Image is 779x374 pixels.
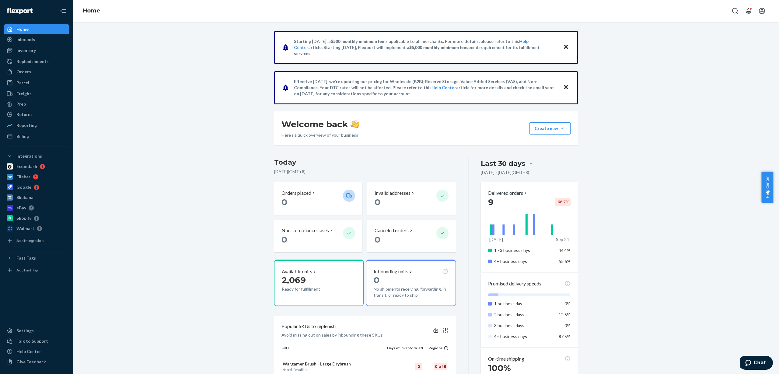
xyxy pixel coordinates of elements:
button: Help Center [761,172,773,203]
div: Prep [16,101,26,107]
span: 0% [564,323,571,328]
button: Create new [529,122,571,135]
div: Integrations [16,153,42,159]
p: [DATE] [489,236,503,243]
span: $500 monthly minimum fee [331,39,384,44]
p: [DATE] - [DATE] ( GMT+8 ) [481,170,529,176]
span: 0 [281,197,287,207]
p: Invalid addresses [375,190,410,197]
div: Orders [16,69,31,75]
button: Close Navigation [57,5,69,17]
div: Home [16,26,29,32]
a: eBay [4,203,69,213]
p: Orders placed [281,190,311,197]
span: 100% [488,363,511,373]
div: Freight [16,91,31,97]
p: Avoid missing out on sales by inbounding these SKUs [281,332,383,338]
p: [DATE] ( GMT+8 ) [274,169,456,175]
p: Sep 24 [556,236,569,243]
button: Canceled orders 0 [367,220,456,252]
div: 0 [415,363,422,370]
a: Freight [4,89,69,99]
h3: Today [274,158,456,167]
h1: Welcome back [281,119,359,130]
p: sold · available [283,367,386,372]
p: Popular SKUs to replenish [281,323,336,330]
a: Prep [4,99,69,109]
div: Talk to Support [16,338,48,344]
div: Parcel [16,80,29,86]
button: Talk to Support [4,336,69,346]
a: Replenishments [4,57,69,66]
a: Skubana [4,193,69,202]
span: $5,000 monthly minimum fee [409,45,466,50]
span: 0 [375,234,380,245]
button: Available units2,069Ready for fulfillment [274,260,364,306]
p: 3 business days [494,323,554,329]
p: Inbounding units [374,268,408,275]
span: 0 [293,367,295,372]
button: Inbounding units0No shipments receiving, forwarding, in transit, or ready to ship [366,260,456,306]
a: Settings [4,326,69,336]
div: -66.7 % [555,198,571,206]
div: Reporting [16,122,37,128]
ol: breadcrumbs [78,2,105,20]
span: 9 [488,197,494,207]
th: SKU [281,345,387,356]
p: Wargamer Brush - Large Drybrush [283,361,386,367]
th: Days of inventory left [387,345,424,356]
p: 4+ business days [494,334,554,340]
div: eBay [16,205,26,211]
button: Non-compliance cases 0 [274,220,362,252]
span: 4 [283,367,285,372]
a: Google [4,182,69,192]
div: Inventory [16,47,36,54]
p: Ready for fulfillment [282,286,338,292]
div: Skubana [16,194,33,201]
a: Returns [4,110,69,119]
p: Available units [282,268,312,275]
div: Add Integration [16,238,44,243]
div: Fast Tags [16,255,36,261]
span: 87.5% [559,334,571,339]
a: Flieber [4,172,69,182]
a: Inbounds [4,35,69,44]
img: Flexport logo [7,8,33,14]
div: Help Center [16,348,41,355]
span: 0% [564,301,571,306]
p: No shipments receiving, forwarding, in transit, or ready to ship [374,286,448,298]
p: Starting [DATE], a is applicable to all merchants. For more details, please refer to this article... [294,38,557,57]
p: Effective [DATE], we're updating our pricing for Wholesale (B2B), Reserve Storage, Value-Added Se... [294,79,557,97]
div: Walmart [16,225,34,232]
div: Give Feedback [16,359,46,365]
p: Here’s a quick overview of your business [281,132,359,138]
p: Non-compliance cases [281,227,329,234]
div: Last 30 days [481,159,525,168]
p: 4+ business days [494,258,554,264]
p: Promised delivery speeds [488,280,541,287]
div: Inbounds [16,37,35,43]
button: Close [562,83,570,92]
img: hand-wave emoji [351,120,359,128]
a: Orders [4,67,69,77]
button: Give Feedback [4,357,69,367]
button: Invalid addresses 0 [367,182,456,215]
span: 0 [375,197,380,207]
a: Reporting [4,121,69,130]
button: Delivered orders [488,190,528,197]
div: Settings [16,328,34,334]
div: Flieber [16,174,30,180]
span: 44.4% [559,248,571,253]
button: Integrations [4,151,69,161]
div: Replenishments [16,58,49,65]
iframe: Opens a widget where you can chat to one of our agents [740,356,773,371]
a: Help Center [431,85,456,90]
span: 55.6% [559,259,571,264]
button: Open Search Box [729,5,741,17]
button: Open account menu [756,5,768,17]
a: Help Center [4,347,69,356]
p: 1 - 3 business days [494,247,554,253]
a: Inventory [4,46,69,55]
